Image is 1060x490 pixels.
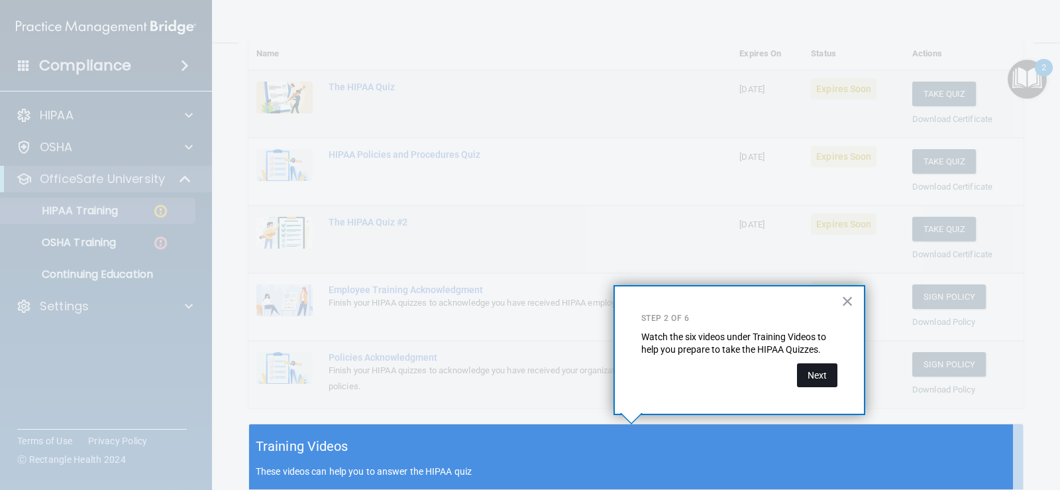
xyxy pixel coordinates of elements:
[841,290,854,312] button: Close
[256,466,1016,477] p: These videos can help you to answer the HIPAA quiz
[641,331,837,357] p: Watch the six videos under Training Videos to help you prepare to take the HIPAA Quizzes.
[641,313,837,324] p: Step 2 of 6
[797,363,837,387] button: Next
[256,435,348,458] h5: Training Videos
